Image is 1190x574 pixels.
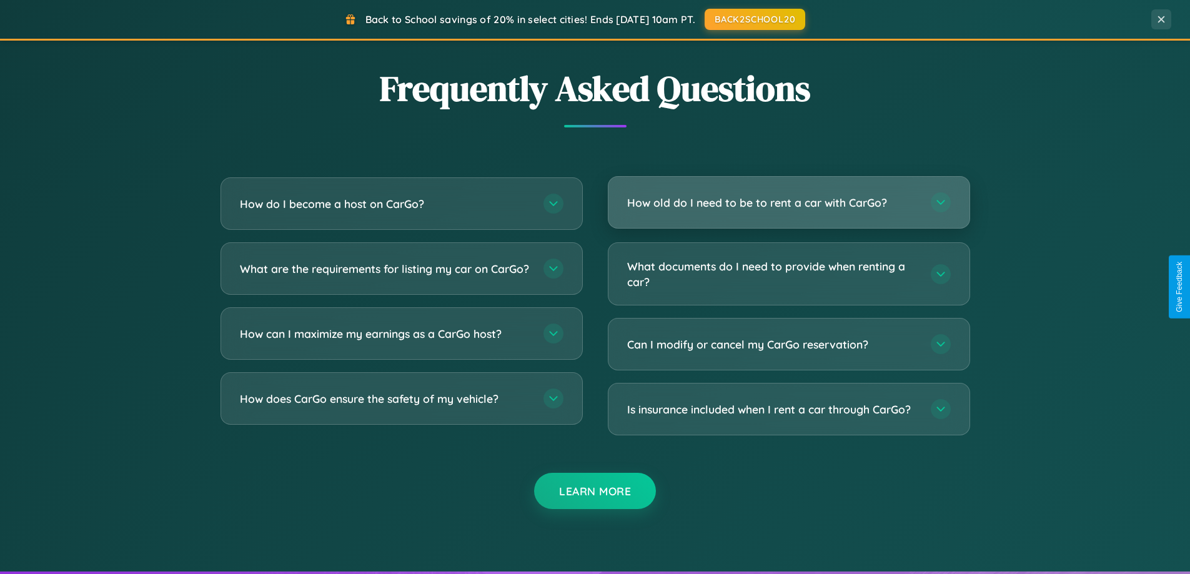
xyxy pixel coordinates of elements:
div: Give Feedback [1175,262,1184,312]
h3: How can I maximize my earnings as a CarGo host? [240,326,531,342]
button: Learn More [534,473,656,509]
h3: How do I become a host on CarGo? [240,196,531,212]
h3: Is insurance included when I rent a car through CarGo? [627,402,918,417]
h3: How does CarGo ensure the safety of my vehicle? [240,391,531,407]
h3: Can I modify or cancel my CarGo reservation? [627,337,918,352]
h3: How old do I need to be to rent a car with CarGo? [627,195,918,210]
button: BACK2SCHOOL20 [705,9,805,30]
h3: What are the requirements for listing my car on CarGo? [240,261,531,277]
h2: Frequently Asked Questions [221,64,970,112]
span: Back to School savings of 20% in select cities! Ends [DATE] 10am PT. [365,13,695,26]
h3: What documents do I need to provide when renting a car? [627,259,918,289]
